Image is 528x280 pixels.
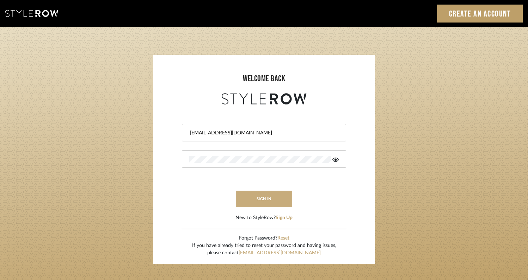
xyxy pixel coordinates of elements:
a: Create an Account [437,5,523,23]
input: Email Address [189,129,337,136]
div: If you have already tried to reset your password and having issues, please contact [192,242,336,257]
a: [EMAIL_ADDRESS][DOMAIN_NAME] [239,250,321,255]
button: sign in [236,191,292,207]
button: Reset [277,235,289,242]
div: New to StyleRow? [235,214,293,222]
div: welcome back [160,72,368,85]
div: Forgot Password? [192,235,336,242]
button: Sign Up [276,214,293,222]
